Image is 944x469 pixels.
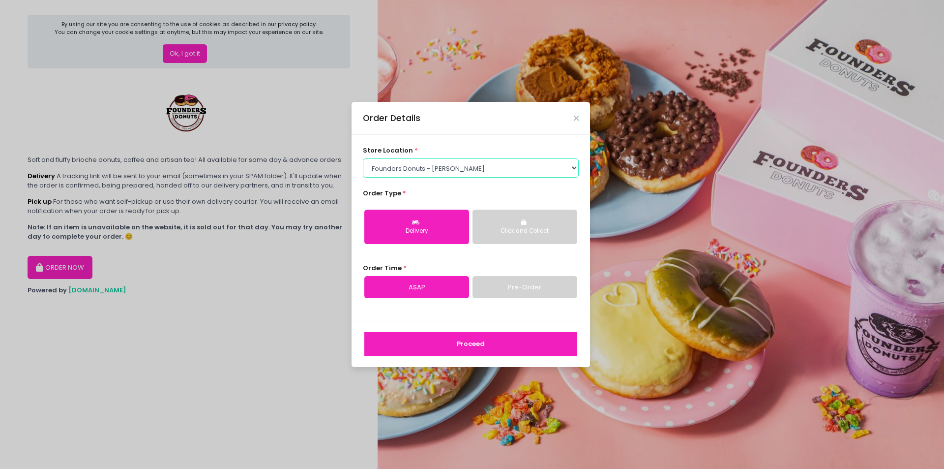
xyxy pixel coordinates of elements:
[479,227,570,236] div: Click and Collect
[574,116,579,121] button: Close
[472,210,577,244] button: Click and Collect
[363,112,420,125] div: Order Details
[364,276,469,299] a: ASAP
[363,263,402,273] span: Order Time
[364,332,577,356] button: Proceed
[371,227,462,236] div: Delivery
[472,276,577,299] a: Pre-Order
[364,210,469,244] button: Delivery
[363,146,413,155] span: store location
[363,188,401,198] span: Order Type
